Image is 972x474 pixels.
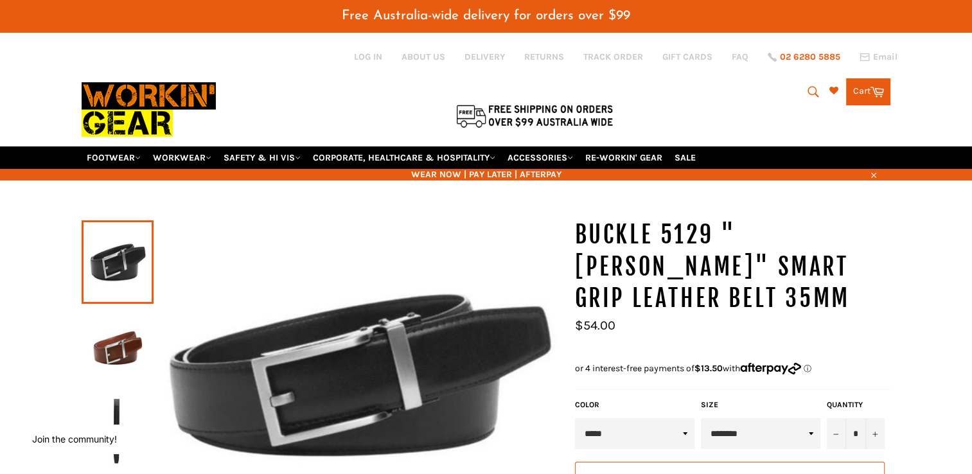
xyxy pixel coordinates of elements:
[662,51,712,63] a: GIFT CARDS
[768,53,840,62] a: 02 6280 5885
[580,146,667,169] a: RE-WORKIN' GEAR
[454,102,615,129] img: Flat $9.95 shipping Australia wide
[669,146,701,169] a: SALE
[402,51,445,63] a: ABOUT US
[32,434,117,444] button: Join the community!
[502,146,578,169] a: ACCESSORIES
[575,399,694,410] label: Color
[865,418,885,449] button: Increase item quantity by one
[846,78,890,105] a: Cart
[354,51,382,62] a: Log in
[148,146,216,169] a: WORKWEAR
[218,146,306,169] a: SAFETY & HI VIS
[575,219,891,315] h1: BUCKLE 5129 "[PERSON_NAME]" Smart Grip Leather Belt 35mm
[308,146,500,169] a: CORPORATE, HEALTHCARE & HOSPITALITY
[342,9,630,22] span: Free Australia-wide delivery for orders over $99
[860,52,897,62] a: Email
[88,313,147,383] img: Workin Gear - BUCKLE 5129 "Hamilton" Leather Belt
[827,399,885,410] label: Quantity
[464,51,505,63] a: DELIVERY
[732,51,748,63] a: FAQ
[827,418,846,449] button: Reduce item quantity by one
[583,51,643,63] a: TRACK ORDER
[82,73,216,146] img: Workin Gear leaders in Workwear, Safety Boots, PPE, Uniforms. Australia's No.1 in Workwear
[82,146,146,169] a: FOOTWEAR
[575,318,615,333] span: $54.00
[701,399,820,410] label: Size
[780,53,840,62] span: 02 6280 5885
[873,53,897,62] span: Email
[524,51,564,63] a: RETURNS
[82,168,891,180] span: WEAR NOW | PAY LATER | AFTERPAY
[88,399,147,470] img: Workin Gear - BUCKLE 5129 "Hamilton" Leather Belt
